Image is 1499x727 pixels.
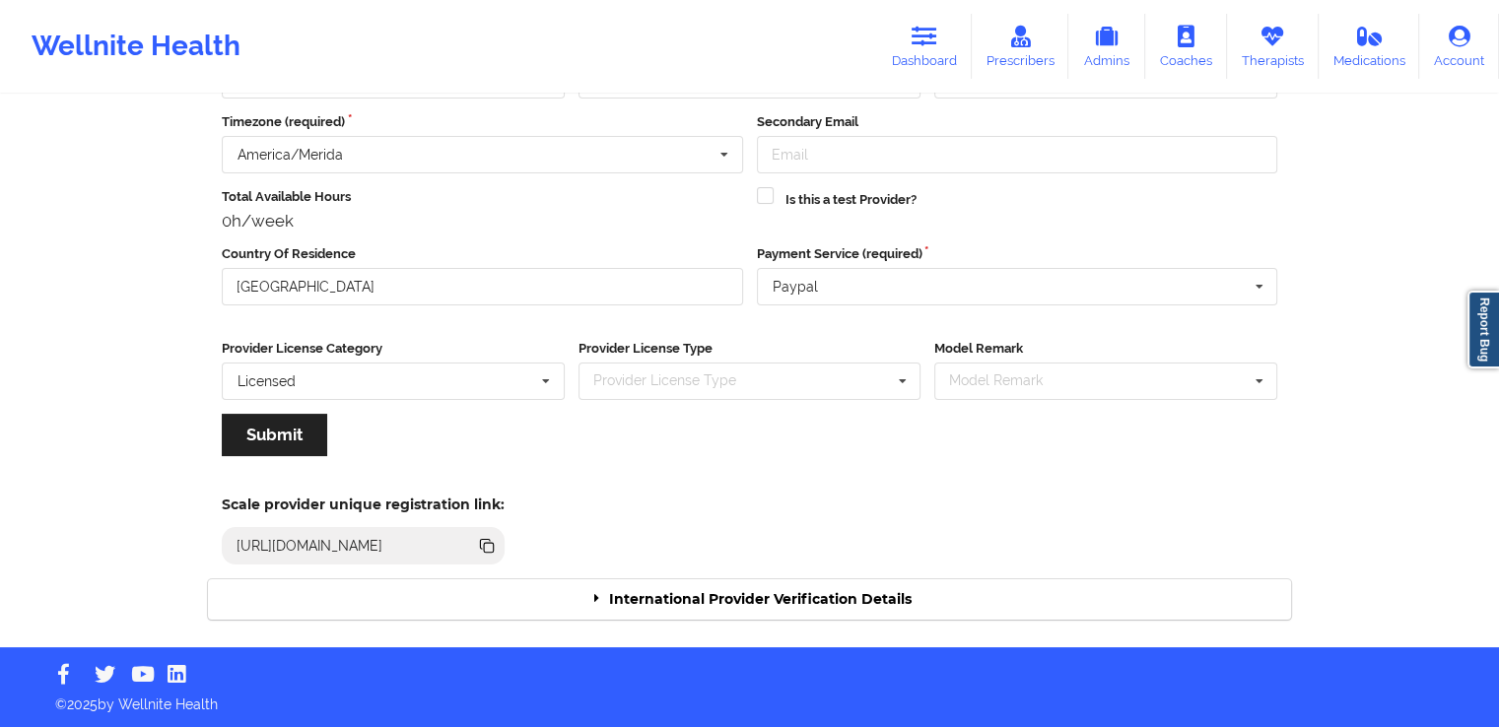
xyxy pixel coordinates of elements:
a: Admins [1068,14,1145,79]
button: Submit [222,414,327,456]
div: Model Remark [944,369,1071,392]
div: [URL][DOMAIN_NAME] [229,536,391,556]
label: Is this a test Provider? [785,190,917,210]
div: Provider License Type [588,369,765,392]
label: Secondary Email [757,112,1278,132]
input: Email [757,136,1278,173]
label: Payment Service (required) [757,244,1278,264]
label: Model Remark [934,339,1277,359]
label: Provider License Category [222,339,565,359]
a: Dashboard [877,14,972,79]
label: Total Available Hours [222,187,743,207]
a: Account [1419,14,1499,79]
div: Paypal [773,280,818,294]
label: Timezone (required) [222,112,743,132]
a: Therapists [1227,14,1319,79]
div: America/Merida [238,148,343,162]
div: Licensed [238,374,296,388]
label: Provider License Type [579,339,921,359]
a: Prescribers [972,14,1069,79]
label: Country Of Residence [222,244,743,264]
div: 0h/week [222,211,743,231]
h5: Scale provider unique registration link: [222,496,505,513]
a: Medications [1319,14,1420,79]
a: Coaches [1145,14,1227,79]
p: © 2025 by Wellnite Health [41,681,1458,714]
div: International Provider Verification Details [208,579,1291,620]
a: Report Bug [1467,291,1499,368]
